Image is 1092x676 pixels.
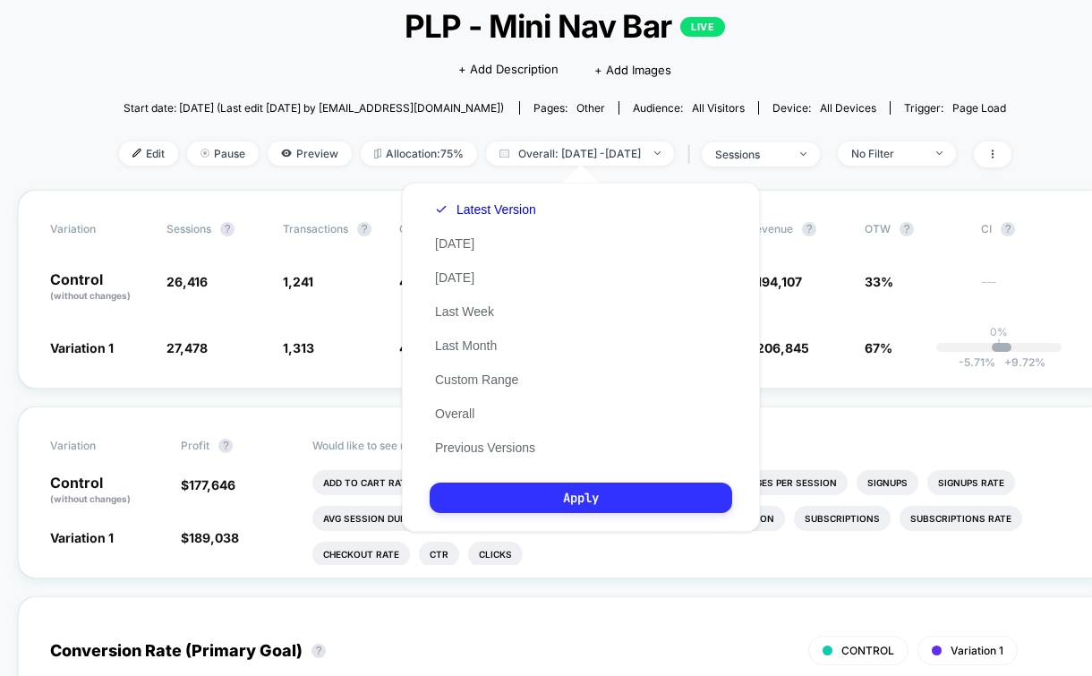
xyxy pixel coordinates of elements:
[430,440,541,456] button: Previous Versions
[857,470,918,495] li: Signups
[680,17,725,37] p: LIVE
[800,152,806,156] img: end
[904,101,1006,115] div: Trigger:
[865,222,963,236] span: OTW
[927,470,1015,495] li: Signups Rate
[1004,355,1011,369] span: +
[900,222,914,236] button: ?
[430,406,480,422] button: Overall
[802,222,816,236] button: ?
[865,274,893,289] span: 33%
[990,325,1008,338] p: 0%
[756,274,802,289] span: 194,107
[419,542,459,567] li: Ctr
[163,7,966,45] span: PLP - Mini Nav Bar
[220,222,235,236] button: ?
[189,530,239,545] span: 189,038
[865,340,892,355] span: 67%
[952,101,1006,115] span: Page Load
[283,274,313,289] span: 1,241
[50,475,163,506] p: Control
[166,340,208,355] span: 27,478
[959,355,995,369] span: -5.71 %
[357,222,371,236] button: ?
[734,470,848,495] li: Pages Per Session
[312,542,410,567] li: Checkout Rate
[936,151,943,155] img: end
[430,483,732,513] button: Apply
[458,61,559,79] span: + Add Description
[633,101,745,115] div: Audience:
[430,338,502,354] button: Last Month
[181,439,209,452] span: Profit
[794,506,891,531] li: Subscriptions
[748,340,809,355] span: $
[486,141,674,166] span: Overall: [DATE] - [DATE]
[50,340,114,355] span: Variation 1
[312,439,1080,452] p: Would like to see more reports?
[841,644,894,657] span: CONTROL
[124,101,504,115] span: Start date: [DATE] (Last edit [DATE] by [EMAIL_ADDRESS][DOMAIN_NAME])
[50,290,131,301] span: (without changes)
[187,141,259,166] span: Pause
[430,372,524,388] button: Custom Range
[533,101,605,115] div: Pages:
[468,542,523,567] li: Clicks
[997,338,1001,352] p: |
[851,147,923,160] div: No Filter
[430,201,542,218] button: Latest Version
[181,530,239,545] span: $
[654,151,661,155] img: end
[311,644,326,658] button: ?
[189,477,235,492] span: 177,646
[995,355,1045,369] span: 9.72 %
[50,272,149,303] p: Control
[132,149,141,158] img: edit
[683,141,702,167] span: |
[218,439,233,453] button: ?
[715,148,787,161] div: sessions
[312,506,446,531] li: Avg Session Duration
[981,222,1079,236] span: CI
[951,644,1003,657] span: Variation 1
[50,530,114,545] span: Variation 1
[900,506,1022,531] li: Subscriptions Rate
[374,149,381,158] img: rebalance
[268,141,352,166] span: Preview
[361,141,477,166] span: Allocation: 75%
[430,235,480,252] button: [DATE]
[756,340,809,355] span: 206,845
[499,149,509,158] img: calendar
[312,470,422,495] li: Add To Cart Rate
[200,149,209,158] img: end
[50,222,149,236] span: Variation
[430,304,499,320] button: Last Week
[166,222,211,235] span: Sessions
[166,274,208,289] span: 26,416
[1001,222,1015,236] button: ?
[119,141,178,166] span: Edit
[820,101,876,115] span: all devices
[283,222,348,235] span: Transactions
[758,101,890,115] span: Device:
[594,63,671,77] span: + Add Images
[981,277,1079,303] span: ---
[576,101,605,115] span: other
[50,493,131,504] span: (without changes)
[283,340,314,355] span: 1,313
[181,477,235,492] span: $
[50,439,149,453] span: Variation
[430,270,480,286] button: [DATE]
[692,101,745,115] span: All Visitors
